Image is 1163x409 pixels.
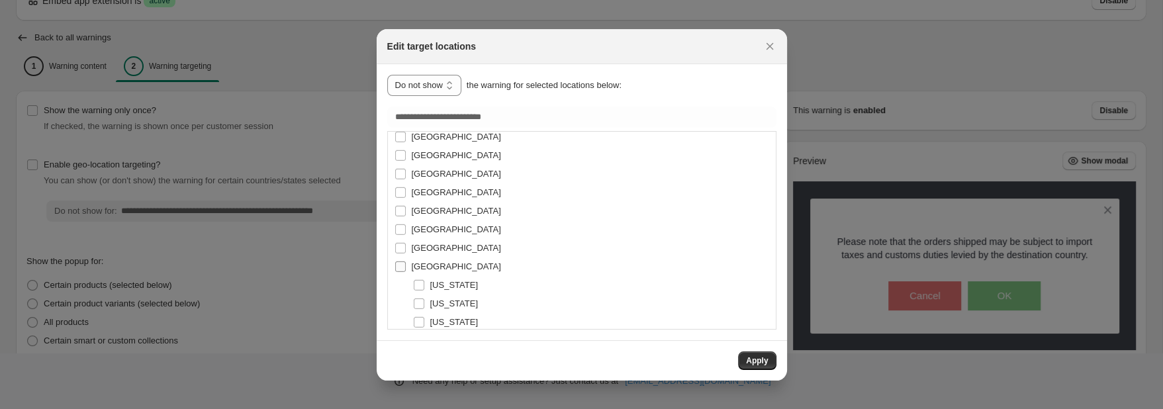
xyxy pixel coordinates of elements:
[430,298,478,308] span: [US_STATE]
[746,355,768,366] span: Apply
[412,150,501,160] span: [GEOGRAPHIC_DATA]
[412,169,501,179] span: [GEOGRAPHIC_DATA]
[738,351,776,370] button: Apply
[412,261,501,271] span: [GEOGRAPHIC_DATA]
[430,280,478,290] span: [US_STATE]
[412,243,501,253] span: [GEOGRAPHIC_DATA]
[761,37,779,56] button: Close
[430,317,478,327] span: [US_STATE]
[412,187,501,197] span: [GEOGRAPHIC_DATA]
[387,40,477,53] h2: Edit target locations
[412,224,501,234] span: [GEOGRAPHIC_DATA]
[412,206,501,216] span: [GEOGRAPHIC_DATA]
[467,79,622,92] p: the warning for selected locations below:
[412,132,501,142] span: [GEOGRAPHIC_DATA]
